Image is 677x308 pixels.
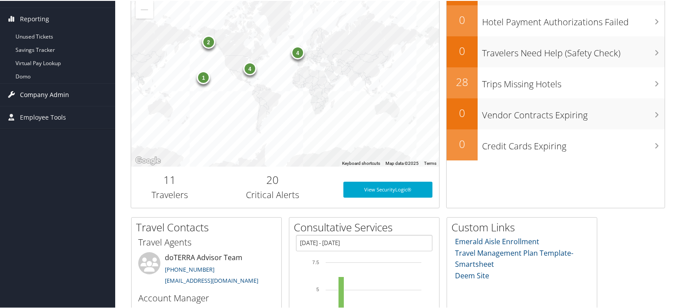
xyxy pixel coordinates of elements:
[482,104,665,121] h3: Vendor Contracts Expiring
[482,135,665,152] h3: Credit Cards Expiring
[20,105,66,128] span: Employee Tools
[343,181,433,197] a: View SecurityLogic®
[447,4,665,35] a: 0Hotel Payment Authorizations Failed
[165,265,214,273] a: [PHONE_NUMBER]
[133,154,163,166] img: Google
[20,83,69,105] span: Company Admin
[482,73,665,90] h3: Trips Missing Hotels
[133,154,163,166] a: Open this area in Google Maps (opens a new window)
[447,129,665,160] a: 0Credit Cards Expiring
[291,45,304,58] div: 4
[134,251,279,288] li: doTERRA Advisor Team
[215,172,330,187] h2: 20
[385,160,419,165] span: Map data ©2025
[138,172,202,187] h2: 11
[455,270,489,280] a: Deem Site
[447,74,478,89] h2: 28
[136,219,281,234] h2: Travel Contacts
[20,7,49,29] span: Reporting
[447,35,665,66] a: 0Travelers Need Help (Safety Check)
[138,188,202,200] h3: Travelers
[447,136,478,151] h2: 0
[451,219,597,234] h2: Custom Links
[455,247,573,269] a: Travel Management Plan Template- Smartsheet
[215,188,330,200] h3: Critical Alerts
[447,12,478,27] h2: 0
[447,105,478,120] h2: 0
[138,235,275,248] h3: Travel Agents
[447,97,665,129] a: 0Vendor Contracts Expiring
[482,11,665,27] h3: Hotel Payment Authorizations Failed
[342,160,380,166] button: Keyboard shortcuts
[447,66,665,97] a: 28Trips Missing Hotels
[197,70,210,83] div: 1
[316,286,319,291] tspan: 5
[312,259,319,264] tspan: 7.5
[447,43,478,58] h2: 0
[202,35,215,48] div: 2
[455,236,539,246] a: Emerald Aisle Enrollment
[243,61,257,74] div: 4
[138,291,275,304] h3: Account Manager
[482,42,665,58] h3: Travelers Need Help (Safety Check)
[294,219,439,234] h2: Consultative Services
[424,160,436,165] a: Terms (opens in new tab)
[165,276,258,284] a: [EMAIL_ADDRESS][DOMAIN_NAME]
